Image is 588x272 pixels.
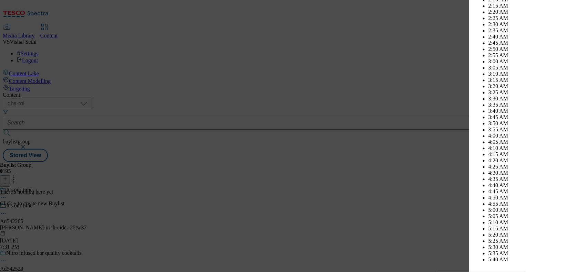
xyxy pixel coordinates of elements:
[488,152,582,158] li: 4:15 AM
[488,176,582,183] li: 4:35 AM
[488,53,582,59] li: 2:55 AM
[488,65,582,71] li: 3:05 AM
[488,34,582,40] li: 2:40 AM
[488,232,582,238] li: 5:20 AM
[488,77,582,84] li: 3:15 AM
[488,189,582,195] li: 4:45 AM
[488,183,582,189] li: 4:40 AM
[488,59,582,65] li: 3:00 AM
[488,28,582,34] li: 2:35 AM
[488,102,582,108] li: 3:35 AM
[488,220,582,226] li: 5:10 AM
[488,238,582,244] li: 5:25 AM
[488,71,582,77] li: 3:10 AM
[488,84,582,90] li: 3:20 AM
[488,46,582,53] li: 2:50 AM
[488,96,582,102] li: 3:30 AM
[488,3,582,9] li: 2:15 AM
[488,9,582,15] li: 2:20 AM
[488,127,582,133] li: 3:55 AM
[488,170,582,176] li: 4:30 AM
[488,139,582,145] li: 4:05 AM
[488,90,582,96] li: 3:25 AM
[488,40,582,46] li: 2:45 AM
[488,108,582,115] li: 3:40 AM
[488,195,582,201] li: 4:50 AM
[488,257,582,263] li: 5:40 AM
[488,145,582,152] li: 4:10 AM
[488,15,582,22] li: 2:25 AM
[488,226,582,232] li: 5:15 AM
[488,115,582,121] li: 3:45 AM
[488,201,582,207] li: 4:55 AM
[488,133,582,139] li: 4:00 AM
[488,244,582,251] li: 5:30 AM
[488,214,582,220] li: 5:05 AM
[488,158,582,164] li: 4:20 AM
[488,207,582,214] li: 5:00 AM
[488,121,582,127] li: 3:50 AM
[488,251,582,257] li: 5:35 AM
[488,22,582,28] li: 2:30 AM
[488,164,582,170] li: 4:25 AM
